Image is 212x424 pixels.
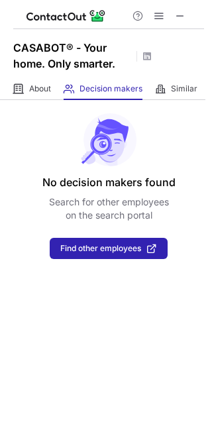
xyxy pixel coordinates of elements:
[26,8,106,24] img: ContactOut v5.3.10
[42,174,176,190] header: No decision makers found
[60,244,141,253] span: Find other employees
[13,40,132,72] h1: CASABOT® - Your home. Only smarter.
[80,113,137,166] img: No leads found
[50,238,168,259] button: Find other employees
[79,83,142,94] span: Decision makers
[49,195,169,222] p: Search for other employees on the search portal
[29,83,51,94] span: About
[171,83,197,94] span: Similar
